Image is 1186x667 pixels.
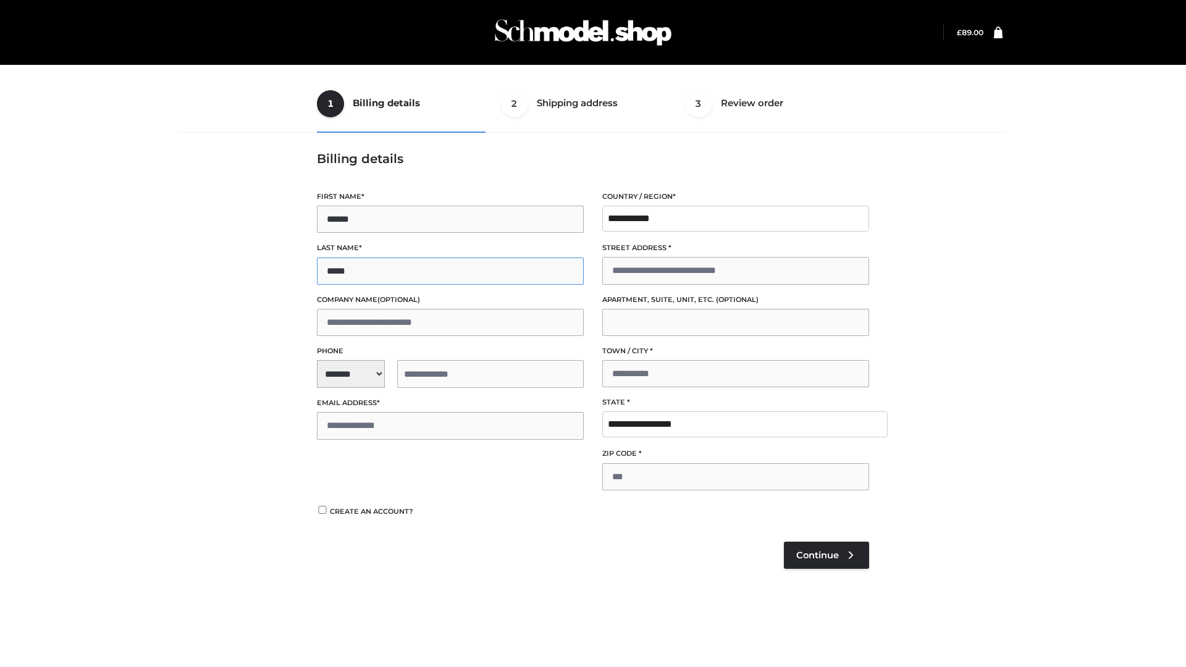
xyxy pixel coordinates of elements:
label: Last name [317,242,584,254]
span: (optional) [377,295,420,304]
input: Create an account? [317,506,328,514]
img: Schmodel Admin 964 [490,8,676,57]
label: Town / City [602,345,869,357]
a: £89.00 [957,28,983,37]
span: Continue [796,550,839,561]
span: Create an account? [330,507,413,516]
label: Email address [317,397,584,409]
label: Company name [317,294,584,306]
label: Country / Region [602,191,869,203]
span: £ [957,28,962,37]
label: Apartment, suite, unit, etc. [602,294,869,306]
label: First name [317,191,584,203]
span: (optional) [716,295,759,304]
a: Continue [784,542,869,569]
label: State [602,396,869,408]
h3: Billing details [317,151,869,166]
label: Phone [317,345,584,357]
label: ZIP Code [602,448,869,459]
bdi: 89.00 [957,28,983,37]
label: Street address [602,242,869,254]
